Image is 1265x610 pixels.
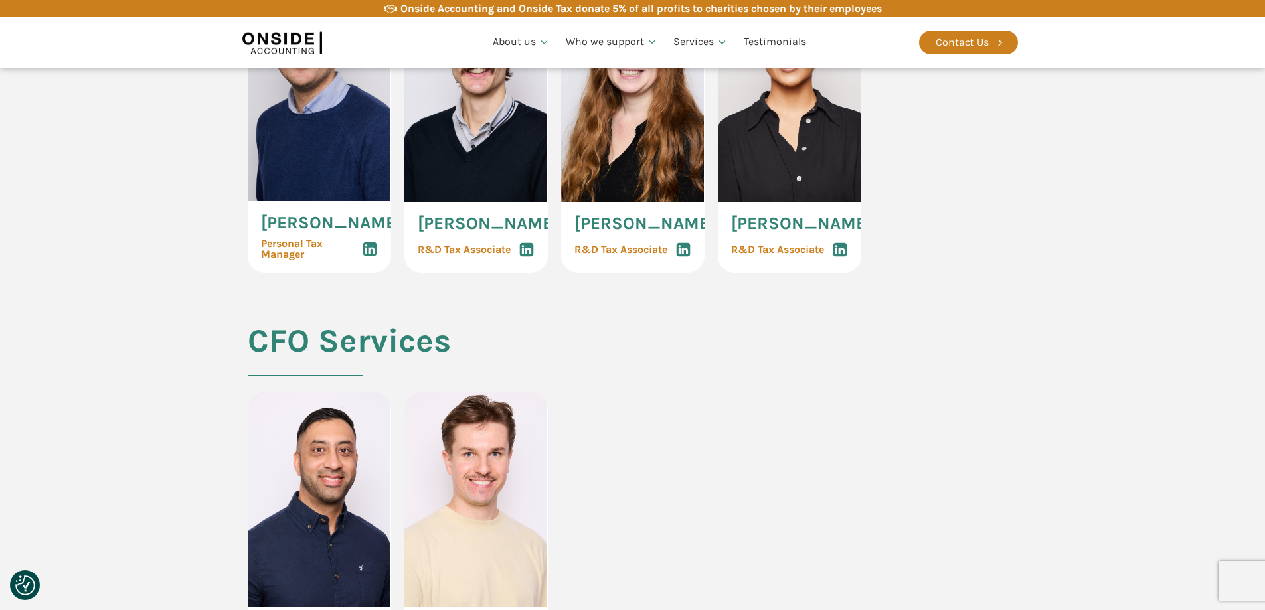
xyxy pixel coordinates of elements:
span: [PERSON_NAME] [418,215,558,232]
a: Who we support [558,20,666,65]
a: Services [665,20,736,65]
img: Revisit consent button [15,575,35,595]
img: Onside Accounting [242,27,322,58]
span: [PERSON_NAME] [261,214,402,232]
span: Personal Tax Manager [261,238,362,260]
button: Consent Preferences [15,575,35,595]
span: [PERSON_NAME] [731,215,872,232]
span: R&D Tax Associate [574,244,667,255]
span: R&D Tax Associate [418,244,511,255]
span: [PERSON_NAME] [574,215,715,232]
span: R&D Tax Associate [731,244,824,255]
a: About us [485,20,558,65]
h2: CFO Services [248,323,451,392]
div: Contact Us [936,34,989,51]
a: Contact Us [919,31,1018,54]
a: Testimonials [736,20,814,65]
